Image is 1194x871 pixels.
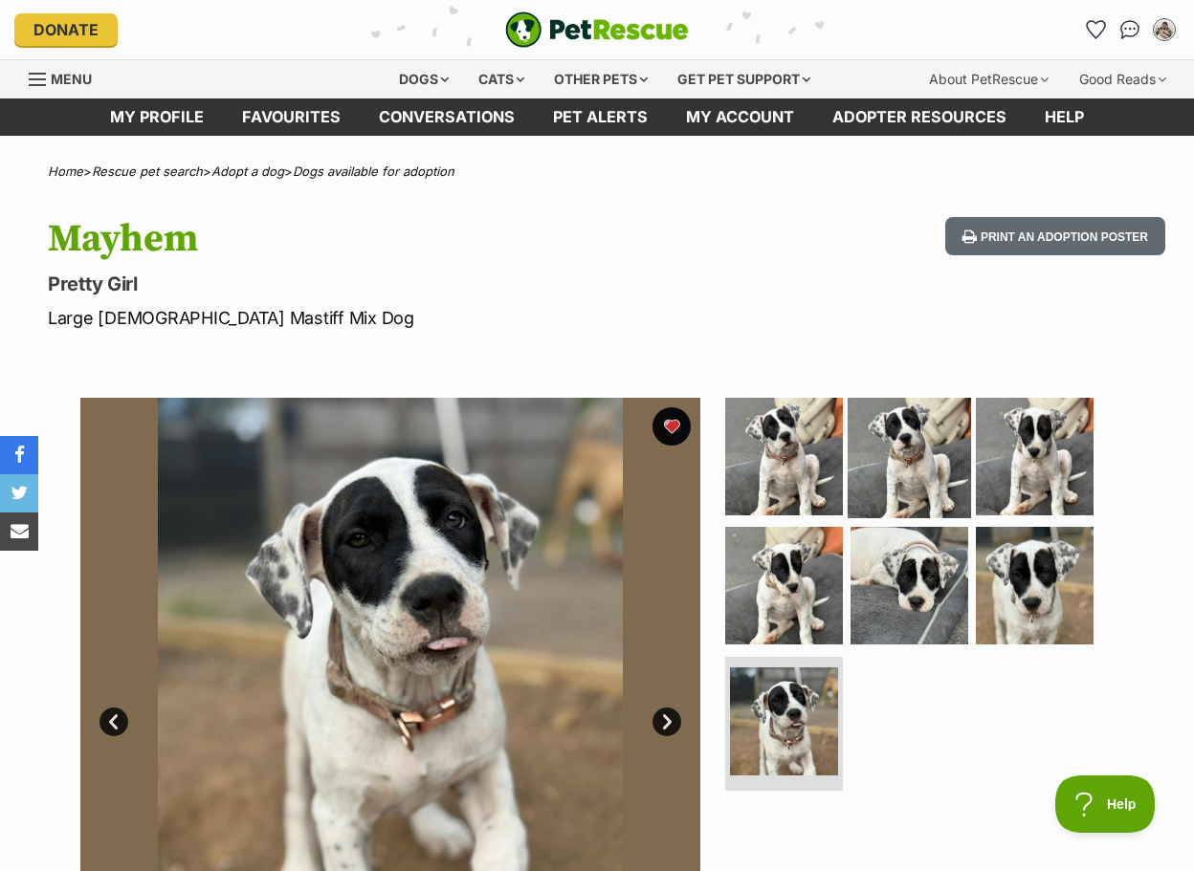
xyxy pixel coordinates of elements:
a: Pet alerts [534,98,667,136]
a: Rescue pet search [92,163,203,179]
a: PetRescue [505,11,689,48]
a: Favourites [1080,14,1111,45]
a: Donate [14,13,118,46]
a: Dogs available for adoption [293,163,454,179]
a: Prev [99,708,128,736]
img: Frankie Zheng profile pic [1155,20,1174,39]
div: Good Reads [1066,60,1180,98]
iframe: Help Scout Beacon - Open [1055,775,1156,833]
div: Cats [465,60,538,98]
a: Menu [29,60,105,95]
img: Photo of Mayhem [976,398,1094,515]
img: Photo of Mayhem [848,394,971,517]
button: favourite [652,407,691,446]
img: logo-e224e6f780fb5917bec1dbf3a21bbac754714ae5b6737aabdf751b685950b380.svg [505,11,689,48]
a: Adopter resources [813,98,1026,136]
a: Favourites [223,98,360,136]
a: Home [48,163,83,179]
span: Menu [51,71,92,87]
img: Photo of Mayhem [851,527,968,644]
button: Print an adoption poster [945,217,1165,256]
img: Photo of Mayhem [976,527,1094,644]
h1: Mayhem [48,217,730,261]
a: My account [667,98,813,136]
button: My account [1149,14,1180,45]
div: About PetRescue [916,60,1062,98]
a: My profile [91,98,223,136]
p: Large [DEMOGRAPHIC_DATA] Mastiff Mix Dog [48,305,730,331]
div: Other pets [541,60,661,98]
img: chat-41dd97257d64d25036548639549fe6c8038ab92f7586957e7f3b1b290dea8141.svg [1120,20,1140,39]
img: Photo of Mayhem [725,398,843,515]
img: Photo of Mayhem [725,527,843,644]
a: Adopt a dog [211,163,284,179]
a: Next [652,708,681,736]
a: conversations [360,98,534,136]
a: Help [1026,98,1103,136]
p: Pretty Girl [48,271,730,297]
div: Get pet support [664,60,824,98]
div: Dogs [386,60,462,98]
img: Photo of Mayhem [730,667,838,775]
ul: Account quick links [1080,14,1180,45]
a: Conversations [1115,14,1145,45]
